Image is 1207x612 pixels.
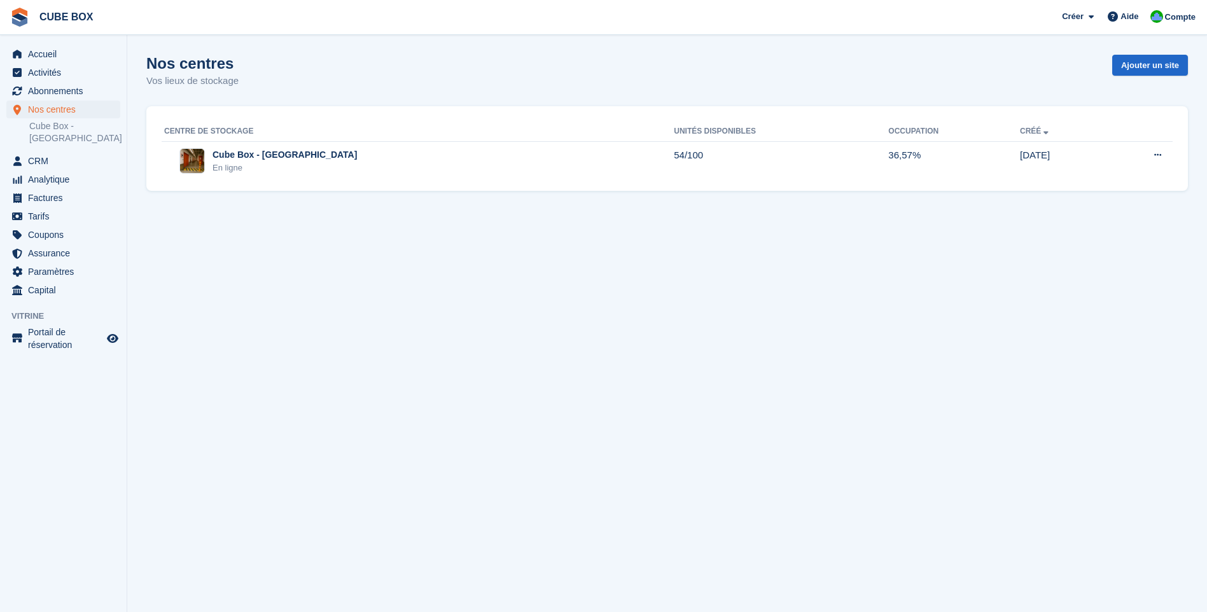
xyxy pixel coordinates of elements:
[146,55,239,72] h1: Nos centres
[6,64,120,81] a: menu
[1150,10,1163,23] img: Cube Box
[28,170,104,188] span: Analytique
[28,226,104,244] span: Coupons
[28,101,104,118] span: Nos centres
[6,281,120,299] a: menu
[674,122,888,142] th: Unités disponibles
[213,162,357,174] div: En ligne
[28,263,104,281] span: Paramètres
[674,141,888,181] td: 54/100
[1020,141,1102,181] td: [DATE]
[888,141,1020,181] td: 36,57%
[28,189,104,207] span: Factures
[11,310,127,323] span: Vitrine
[28,244,104,262] span: Assurance
[28,281,104,299] span: Capital
[146,74,239,88] p: Vos lieux de stockage
[6,82,120,100] a: menu
[6,170,120,188] a: menu
[1120,10,1138,23] span: Aide
[213,148,357,162] div: Cube Box - [GEOGRAPHIC_DATA]
[1165,11,1196,24] span: Compte
[6,152,120,170] a: menu
[28,64,104,81] span: Activités
[28,326,104,351] span: Portail de réservation
[28,45,104,63] span: Accueil
[6,189,120,207] a: menu
[105,331,120,346] a: Boutique d'aperçu
[29,120,120,144] a: Cube Box - [GEOGRAPHIC_DATA]
[162,122,674,142] th: Centre de stockage
[6,45,120,63] a: menu
[34,6,98,27] a: CUBE BOX
[6,263,120,281] a: menu
[888,122,1020,142] th: Occupation
[6,326,120,351] a: menu
[1062,10,1084,23] span: Créer
[6,207,120,225] a: menu
[28,82,104,100] span: Abonnements
[6,226,120,244] a: menu
[180,149,204,173] img: Image du site Cube Box - Aix-les-Bains
[10,8,29,27] img: stora-icon-8386f47178a22dfd0bd8f6a31ec36ba5ce8667c1dd55bd0f319d3a0aa187defe.svg
[28,207,104,225] span: Tarifs
[6,101,120,118] a: menu
[28,152,104,170] span: CRM
[1020,127,1051,136] a: Créé
[1112,55,1188,76] a: Ajouter un site
[6,244,120,262] a: menu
